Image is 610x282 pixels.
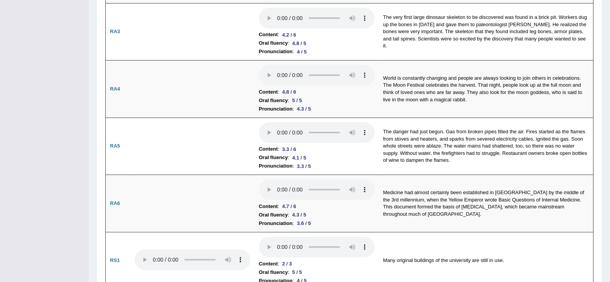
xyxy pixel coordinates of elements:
div: 4.7 / 6 [279,202,299,210]
div: 5 / 5 [289,268,305,276]
b: RA6 [110,200,120,206]
div: 4.8 / 5 [289,39,309,47]
li: : [259,30,375,39]
b: RA4 [110,86,120,92]
b: RS1 [110,257,120,263]
b: Content [259,30,278,39]
td: Medicine had almost certainly been established in [GEOGRAPHIC_DATA] by the middle of the 3rd mill... [379,175,593,232]
b: Content [259,88,278,96]
li: : [259,47,375,56]
div: 4 / 5 [294,48,310,56]
div: 4.1 / 5 [289,154,309,162]
li: : [259,211,375,219]
div: 4.2 / 6 [279,31,299,39]
div: 2 / 3 [279,260,295,268]
b: Pronunciation [259,219,292,228]
td: The danger had just begun. Gas from broken pipes filled the air. Fires started as the flames from... [379,117,593,175]
div: 3.6 / 5 [294,219,314,227]
b: Content [259,145,278,153]
li: : [259,219,375,228]
div: 4.3 / 5 [289,211,309,219]
b: Oral fluency [259,39,288,47]
b: Oral fluency [259,268,288,277]
div: 5 / 5 [289,96,305,104]
b: RA5 [110,143,120,149]
td: The very first large dinosaur skeleton to be discovered was found in a brick pit. Workers dug up ... [379,3,593,60]
b: Pronunciation [259,105,292,113]
li: : [259,145,375,153]
b: Content [259,202,278,211]
div: 4.8 / 6 [279,88,299,96]
li: : [259,153,375,162]
div: 4.3 / 5 [294,105,314,113]
b: Oral fluency [259,211,288,219]
li: : [259,105,375,113]
div: 3.3 / 6 [279,145,299,153]
li: : [259,260,375,268]
b: Content [259,260,278,268]
b: RA3 [110,29,120,34]
b: Pronunciation [259,47,292,56]
b: Oral fluency [259,153,288,162]
li: : [259,39,375,47]
li: : [259,268,375,277]
b: Oral fluency [259,96,288,105]
b: Pronunciation [259,162,292,170]
li: : [259,162,375,170]
li: : [259,96,375,105]
td: World is constantly changing and people are always looking to join others in celebrations. The Mo... [379,60,593,118]
li: : [259,88,375,96]
li: : [259,202,375,211]
div: 3.3 / 5 [294,162,314,170]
